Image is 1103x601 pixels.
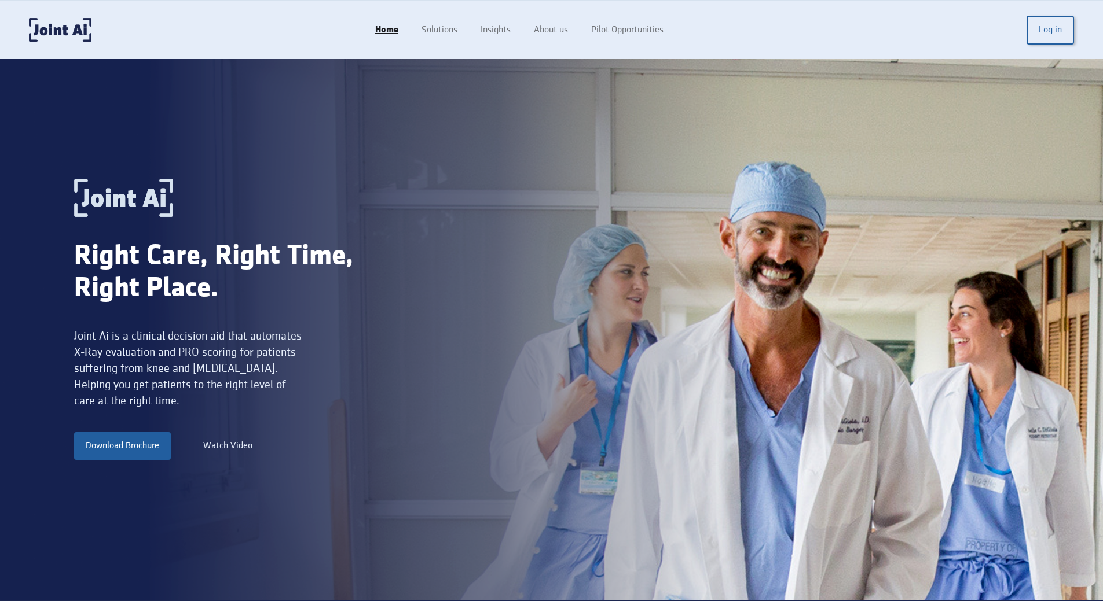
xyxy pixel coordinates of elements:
[203,439,252,453] a: Watch Video
[1027,16,1074,45] a: Log in
[580,19,675,41] a: Pilot Opportunities
[364,19,410,41] a: Home
[74,432,171,460] a: Download Brochure
[410,19,469,41] a: Solutions
[469,19,522,41] a: Insights
[522,19,580,41] a: About us
[74,328,305,409] div: Joint Ai is a clinical decision aid that automates X-Ray evaluation and PRO scoring for patients ...
[29,18,91,42] a: home
[74,240,404,305] div: Right Care, Right Time, Right Place.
